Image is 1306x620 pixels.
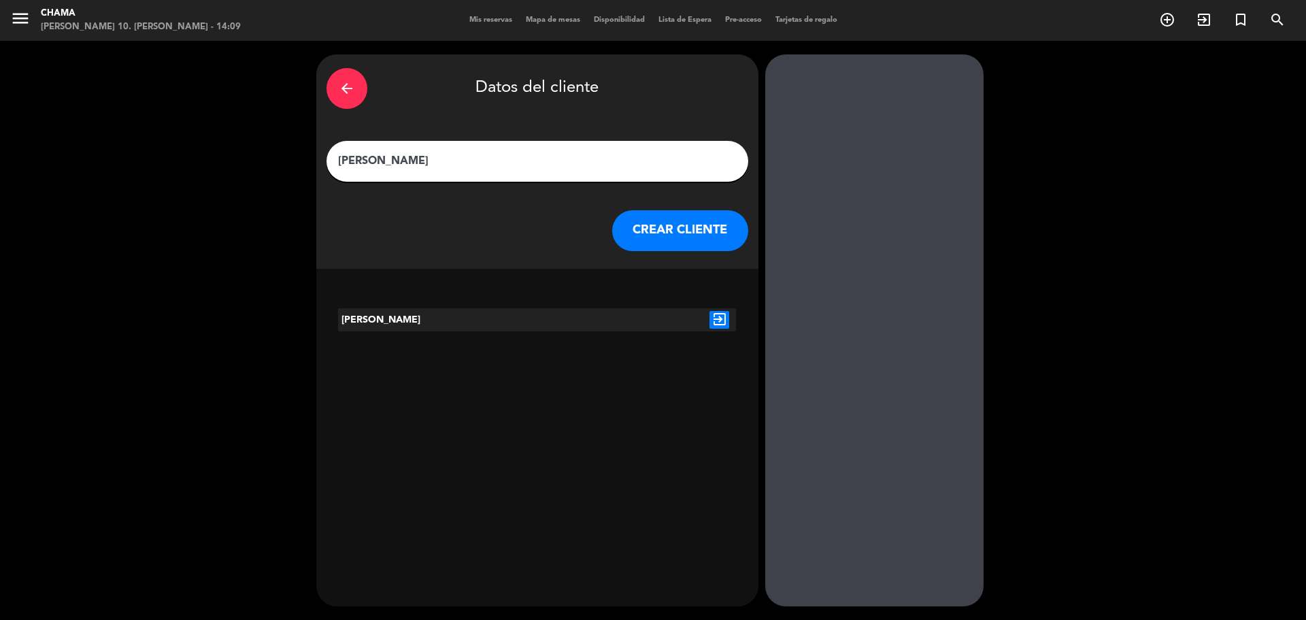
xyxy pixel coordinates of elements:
[339,80,355,97] i: arrow_back
[587,16,652,24] span: Disponibilidad
[519,16,587,24] span: Mapa de mesas
[41,20,241,34] div: [PERSON_NAME] 10. [PERSON_NAME] - 14:09
[652,16,718,24] span: Lista de Espera
[1269,12,1286,28] i: search
[718,16,769,24] span: Pre-acceso
[709,311,729,329] i: exit_to_app
[337,152,738,171] input: Escriba nombre, correo electrónico o número de teléfono...
[10,8,31,29] i: menu
[1196,12,1212,28] i: exit_to_app
[612,210,748,251] button: CREAR CLIENTE
[1159,12,1175,28] i: add_circle_outline
[338,308,504,331] div: [PERSON_NAME]
[326,65,748,112] div: Datos del cliente
[41,7,241,20] div: CHAMA
[1233,12,1249,28] i: turned_in_not
[463,16,519,24] span: Mis reservas
[769,16,844,24] span: Tarjetas de regalo
[10,8,31,33] button: menu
